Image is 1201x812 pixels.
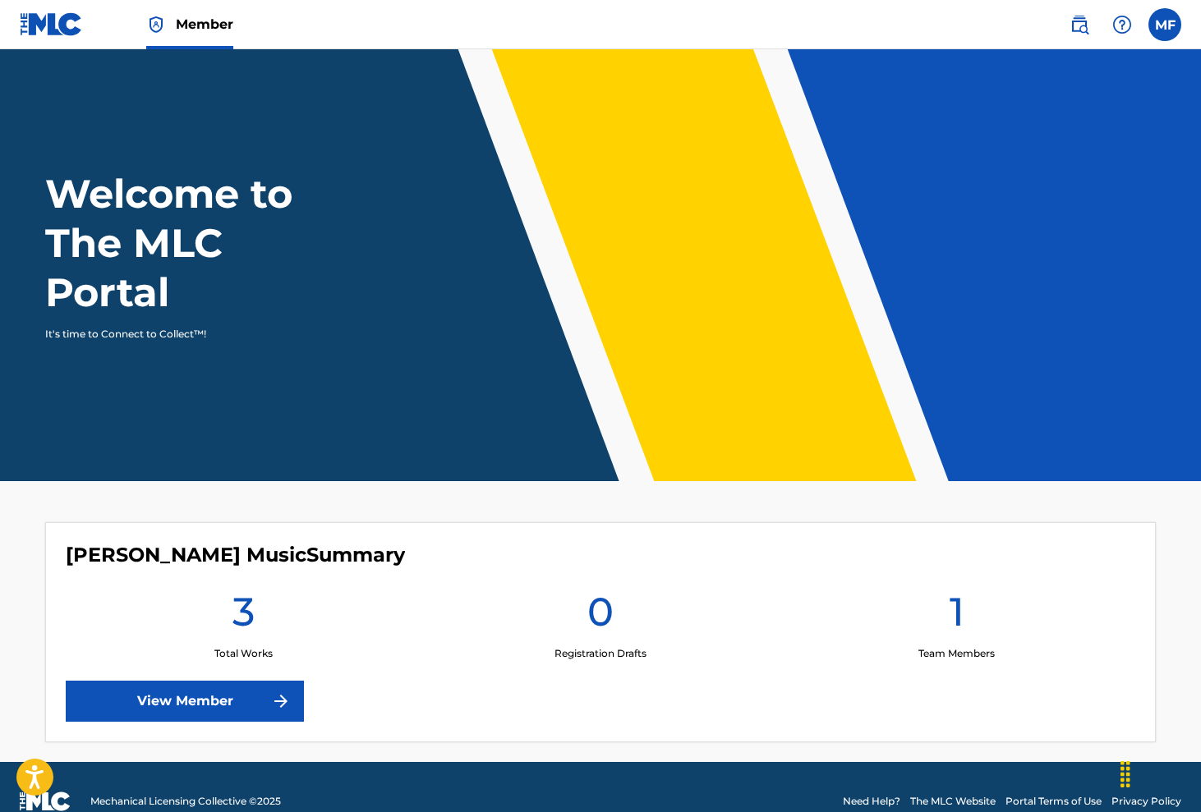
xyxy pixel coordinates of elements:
[90,794,281,809] span: Mechanical Licensing Collective © 2025
[176,15,233,34] span: Member
[20,12,83,36] img: MLC Logo
[1111,794,1181,809] a: Privacy Policy
[1119,733,1201,812] iframe: Chat Widget
[20,791,71,811] img: logo
[214,646,273,661] p: Total Works
[1106,8,1139,41] div: Help
[554,646,647,661] p: Registration Drafts
[918,646,995,661] p: Team Members
[66,543,405,567] h4: Madelyn Brene Music
[1070,15,1089,34] img: search
[950,587,964,646] h1: 1
[45,169,352,317] h1: Welcome to The MLC Portal
[910,794,996,809] a: The MLC Website
[232,587,255,646] h1: 3
[146,15,166,34] img: Top Rightsholder
[843,794,900,809] a: Need Help?
[45,327,330,342] p: It's time to Connect to Collect™!
[66,681,304,722] a: View Member
[1112,15,1132,34] img: help
[1112,750,1139,799] div: Drag
[1148,8,1181,41] div: User Menu
[587,587,614,646] h1: 0
[271,691,291,711] img: f7272a7cc735f4ea7f67.svg
[1063,8,1096,41] a: Public Search
[1005,794,1102,809] a: Portal Terms of Use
